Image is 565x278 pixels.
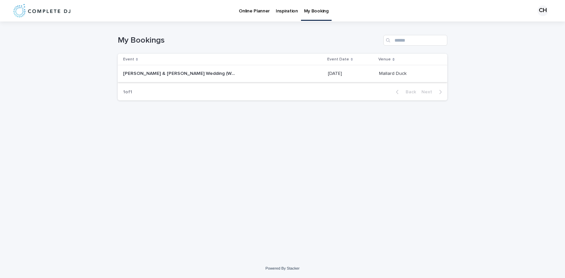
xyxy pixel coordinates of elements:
[265,266,299,270] a: Powered By Stacker
[390,89,419,95] button: Back
[13,4,70,17] img: 8nP3zCmvR2aWrOmylPw8
[123,56,134,63] p: Event
[402,90,416,94] span: Back
[419,89,447,95] button: Next
[328,69,343,77] p: [DATE]
[537,5,548,16] div: CH
[379,69,408,77] p: Mallard Duck
[118,36,381,45] h1: My Bookings
[327,56,349,63] p: Event Date
[118,65,447,82] tr: [PERSON_NAME] & [PERSON_NAME] Wedding (WAEU)[PERSON_NAME] & [PERSON_NAME] Wedding (WAEU) [DATE][D...
[118,84,138,100] p: 1 of 1
[421,90,436,94] span: Next
[378,56,391,63] p: Venue
[123,69,236,77] p: [PERSON_NAME] & [PERSON_NAME] Wedding (WAEU)
[383,35,447,46] input: Search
